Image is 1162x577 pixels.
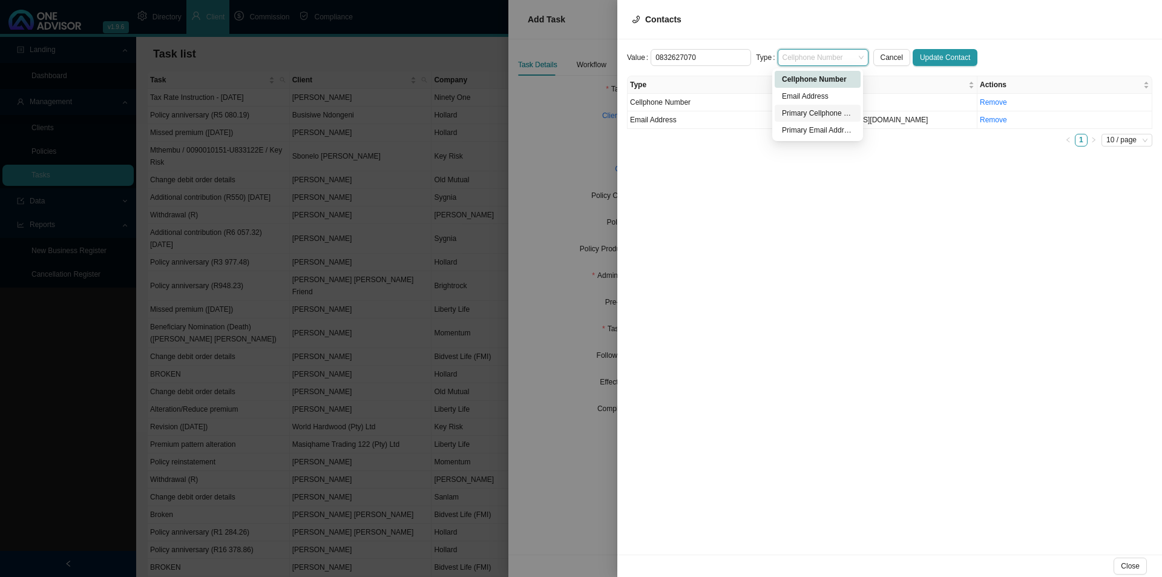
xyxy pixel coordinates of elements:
th: Type [628,76,803,94]
a: Remove [980,98,1007,107]
span: Update Contact [920,51,970,64]
span: left [1065,137,1071,143]
label: Value [627,49,651,66]
span: Value [805,79,966,91]
div: Email Address [775,88,861,105]
td: 832627070 [803,94,977,111]
span: 10 / page [1106,134,1147,146]
a: 1 [1075,134,1087,146]
div: Primary Email Address [775,122,861,139]
th: Actions [977,76,1152,94]
div: Cellphone Number [782,73,853,85]
button: Update Contact [913,49,977,66]
td: [EMAIL_ADDRESS][DOMAIN_NAME] [803,111,977,129]
button: Close [1114,558,1147,575]
span: Email Address [630,116,677,124]
span: Close [1121,560,1140,572]
span: Cellphone Number [783,50,864,65]
button: left [1062,134,1075,147]
span: right [1091,137,1097,143]
button: Cancel [873,49,910,66]
li: Next Page [1088,134,1100,147]
li: 1 [1075,134,1088,147]
button: right [1088,134,1100,147]
span: Contacts [645,15,681,24]
span: Cellphone Number [630,98,691,107]
div: Page Size [1101,134,1152,147]
li: Previous Page [1062,134,1075,147]
span: Cancel [881,51,903,64]
span: Actions [980,79,1141,91]
div: Primary Cellphone Number [775,105,861,122]
div: Primary Email Address [782,124,853,136]
a: Remove [980,116,1007,124]
th: Value [803,76,977,94]
div: Cellphone Number [775,71,861,88]
span: Type [630,79,791,91]
label: Type [756,49,777,66]
div: Primary Cellphone Number [782,107,853,119]
div: Email Address [782,90,853,102]
span: phone [632,15,640,24]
